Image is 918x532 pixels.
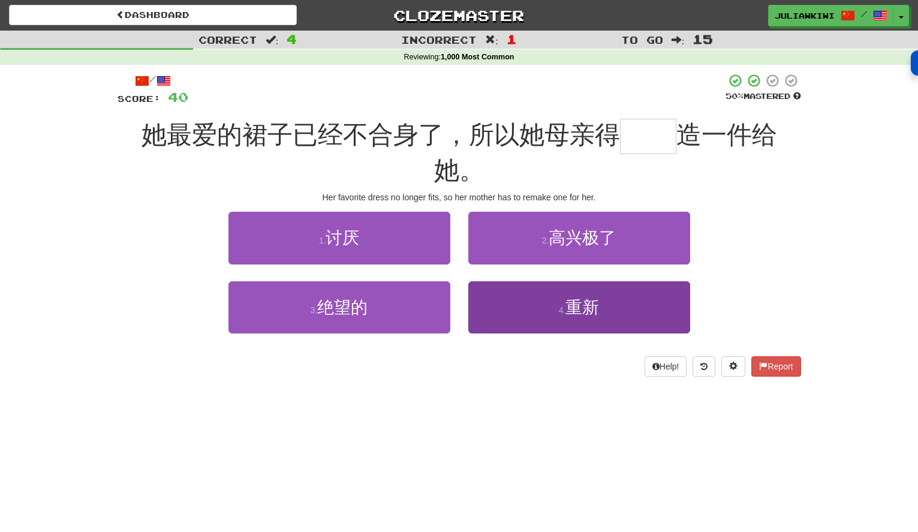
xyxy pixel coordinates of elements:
[507,32,517,46] span: 1
[775,10,835,21] span: Juliawkiwi
[861,10,867,18] span: /
[118,191,801,203] div: Her favorite dress no longer fits, so her mother has to remake one for her.
[726,91,744,101] span: 50 %
[441,53,514,61] strong: 1,000 Most Common
[315,5,603,26] a: Clozemaster
[434,121,777,184] span: 造一件给她。
[9,5,297,25] a: Dashboard
[468,281,690,333] button: 4.重新
[118,94,161,104] span: Score:
[401,34,477,46] span: Incorrect
[228,212,450,264] button: 1.讨厌
[559,305,566,315] small: 4 .
[266,35,279,45] span: :
[118,73,188,88] div: /
[317,298,368,317] span: 绝望的
[485,35,498,45] span: :
[672,35,685,45] span: :
[198,34,257,46] span: Correct
[645,356,687,377] button: Help!
[565,298,599,317] span: 重新
[768,5,894,26] a: Juliawkiwi /
[311,305,318,315] small: 3 .
[326,229,359,247] span: 讨厌
[319,236,326,245] small: 1 .
[168,89,188,104] span: 40
[621,34,663,46] span: To go
[549,229,616,247] span: 高兴极了
[142,121,620,149] span: 她最爱的裙子已经不合身了，所以她母亲得
[228,281,450,333] button: 3.绝望的
[751,356,800,377] button: Report
[468,212,690,264] button: 2.高兴极了
[693,32,713,46] span: 15
[287,32,297,46] span: 4
[693,356,715,377] button: Round history (alt+y)
[542,236,549,245] small: 2 .
[726,91,801,102] div: Mastered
